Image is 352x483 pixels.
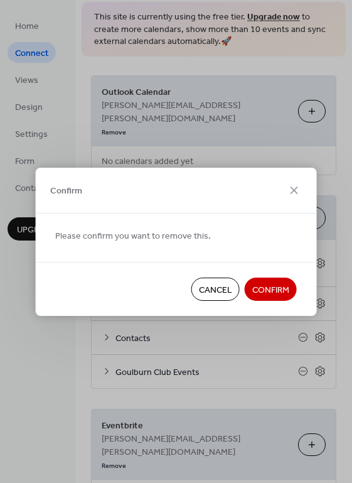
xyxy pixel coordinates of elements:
button: Cancel [191,278,240,301]
span: Confirm [50,185,82,198]
span: Confirm [252,283,289,296]
span: Please confirm you want to remove this. [55,229,211,242]
button: Confirm [245,278,297,301]
span: Cancel [199,283,232,296]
